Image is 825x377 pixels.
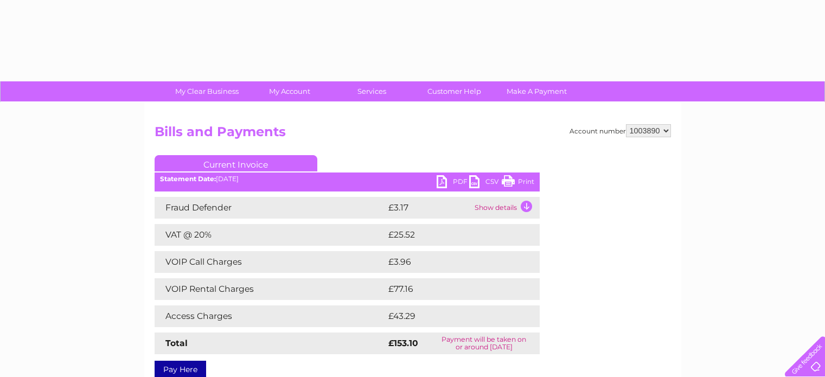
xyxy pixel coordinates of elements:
div: Account number [570,124,671,137]
td: Access Charges [155,305,386,327]
td: Payment will be taken on or around [DATE] [429,333,539,354]
td: VOIP Call Charges [155,251,386,273]
div: [DATE] [155,175,540,183]
td: VAT @ 20% [155,224,386,246]
a: CSV [469,175,502,191]
td: £3.17 [386,197,472,219]
a: PDF [437,175,469,191]
td: Show details [472,197,540,219]
strong: £153.10 [388,338,418,348]
a: Print [502,175,534,191]
a: Services [327,81,417,101]
td: £43.29 [386,305,517,327]
td: Fraud Defender [155,197,386,219]
a: Customer Help [410,81,499,101]
a: Current Invoice [155,155,317,171]
a: My Clear Business [162,81,252,101]
b: Statement Date: [160,175,216,183]
td: VOIP Rental Charges [155,278,386,300]
strong: Total [165,338,188,348]
td: £3.96 [386,251,515,273]
td: £77.16 [386,278,516,300]
td: £25.52 [386,224,517,246]
a: Make A Payment [492,81,581,101]
a: My Account [245,81,334,101]
h2: Bills and Payments [155,124,671,145]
